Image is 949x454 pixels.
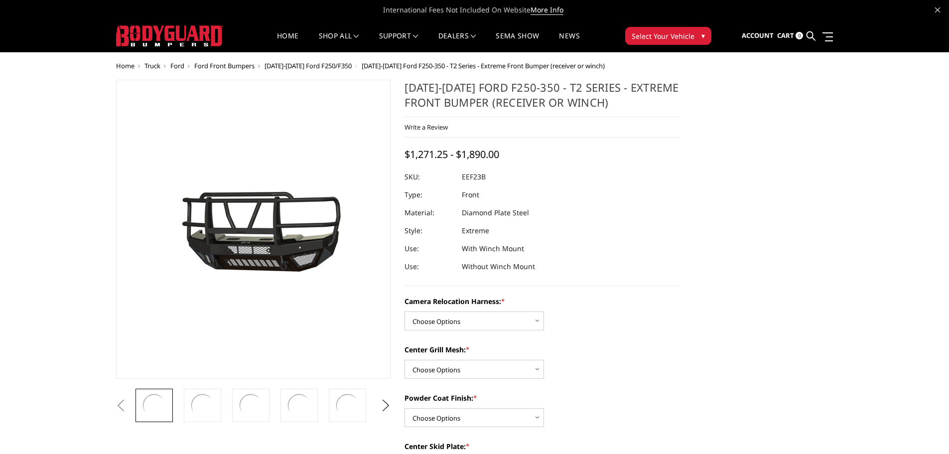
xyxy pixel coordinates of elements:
label: Camera Relocation Harness: [405,296,679,306]
img: 2023-2026 Ford F250-350 - T2 Series - Extreme Front Bumper (receiver or winch) [237,392,265,419]
dt: SKU: [405,168,454,186]
dd: Extreme [462,222,489,240]
label: Powder Coat Finish: [405,393,679,403]
dd: Front [462,186,479,204]
a: 2023-2026 Ford F250-350 - T2 Series - Extreme Front Bumper (receiver or winch) [116,80,391,379]
a: Ford Front Bumpers [194,61,255,70]
dt: Use: [405,258,454,276]
span: Cart [777,31,794,40]
img: 2023-2026 Ford F250-350 - T2 Series - Extreme Front Bumper (receiver or winch) [334,392,361,419]
h1: [DATE]-[DATE] Ford F250-350 - T2 Series - Extreme Front Bumper (receiver or winch) [405,80,679,117]
a: More Info [531,5,563,15]
span: Select Your Vehicle [632,31,694,41]
a: SEMA Show [496,32,539,52]
a: Ford [170,61,184,70]
dt: Use: [405,240,454,258]
a: Truck [144,61,160,70]
dd: Diamond Plate Steel [462,204,529,222]
span: Account [742,31,774,40]
button: Previous [114,398,129,413]
label: Center Skid Plate: [405,441,679,452]
a: News [559,32,579,52]
span: [DATE]-[DATE] Ford F250-350 - T2 Series - Extreme Front Bumper (receiver or winch) [362,61,605,70]
a: Write a Review [405,123,448,132]
img: 2023-2026 Ford F250-350 - T2 Series - Extreme Front Bumper (receiver or winch) [285,392,313,419]
dd: With Winch Mount [462,240,524,258]
label: Center Grill Mesh: [405,344,679,355]
span: ▾ [701,30,705,41]
img: BODYGUARD BUMPERS [116,25,223,46]
dd: Without Winch Mount [462,258,535,276]
img: 2023-2026 Ford F250-350 - T2 Series - Extreme Front Bumper (receiver or winch) [189,392,216,419]
dd: EEF23B [462,168,486,186]
button: Select Your Vehicle [625,27,711,45]
button: Next [378,398,393,413]
a: Home [277,32,298,52]
a: Home [116,61,135,70]
a: Dealers [438,32,476,52]
dt: Material: [405,204,454,222]
span: 0 [796,32,803,39]
img: 2023-2026 Ford F250-350 - T2 Series - Extreme Front Bumper (receiver or winch) [140,392,168,419]
a: [DATE]-[DATE] Ford F250/F350 [265,61,352,70]
a: Account [742,22,774,49]
span: $1,271.25 - $1,890.00 [405,148,499,161]
a: Support [379,32,418,52]
dt: Type: [405,186,454,204]
a: Cart 0 [777,22,803,49]
a: shop all [319,32,359,52]
dt: Style: [405,222,454,240]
